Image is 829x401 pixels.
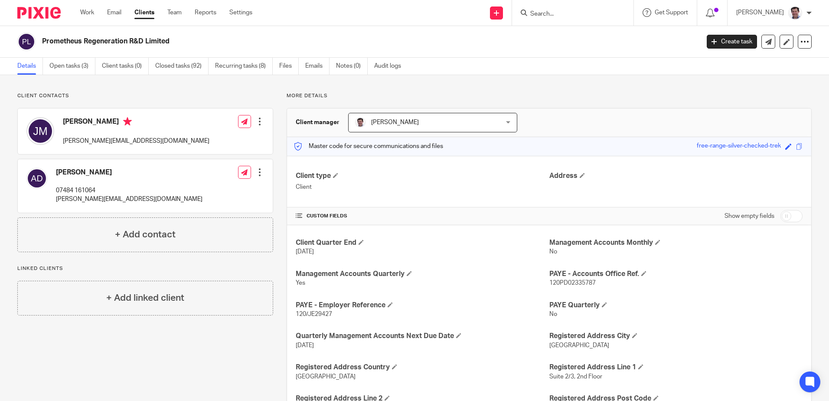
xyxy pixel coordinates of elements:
i: Primary [123,117,132,126]
img: Facebook%20Profile%20picture%20(2).jpg [355,117,366,128]
h4: Registered Address City [549,332,803,341]
h2: Prometheus Regeneration R&D Limited [42,37,563,46]
img: svg%3E [17,33,36,51]
a: Recurring tasks (8) [215,58,273,75]
span: [PERSON_NAME] [371,119,419,125]
span: No [549,311,557,317]
span: [GEOGRAPHIC_DATA] [549,342,609,348]
h4: [PERSON_NAME] [56,168,202,177]
h4: Client Quarter End [296,238,549,247]
a: Files [279,58,299,75]
label: Show empty fields [725,212,774,220]
a: Email [107,8,121,17]
a: Create task [707,35,757,49]
p: Client contacts [17,92,273,99]
span: 120/JE29427 [296,311,332,317]
h4: Registered Address Country [296,363,549,372]
h3: Client manager [296,118,339,127]
span: Yes [296,280,305,286]
h4: PAYE Quarterly [549,301,803,310]
a: Closed tasks (92) [155,58,209,75]
h4: Address [549,171,803,181]
p: Linked clients [17,265,273,272]
a: Client tasks (0) [102,58,149,75]
input: Search [529,10,607,18]
a: Work [80,8,94,17]
h4: Client type [296,171,549,181]
a: Team [167,8,182,17]
div: free-range-silver-checked-trek [697,141,781,151]
p: More details [287,92,812,99]
a: Reports [195,8,216,17]
span: [GEOGRAPHIC_DATA] [296,374,356,380]
a: Notes (0) [336,58,368,75]
span: 120PD02335787 [549,280,596,286]
h4: PAYE - Employer Reference [296,301,549,310]
a: Clients [134,8,154,17]
a: Emails [305,58,330,75]
p: [PERSON_NAME][EMAIL_ADDRESS][DOMAIN_NAME] [63,137,209,145]
h4: PAYE - Accounts Office Ref. [549,270,803,279]
p: [PERSON_NAME][EMAIL_ADDRESS][DOMAIN_NAME] [56,195,202,204]
span: Suite 2/3, 2nd Floor [549,374,602,380]
p: 07484 161064 [56,186,202,195]
a: Details [17,58,43,75]
h4: [PERSON_NAME] [63,117,209,128]
span: [DATE] [296,249,314,255]
img: svg%3E [26,117,54,145]
span: Get Support [655,10,688,16]
a: Audit logs [374,58,408,75]
p: [PERSON_NAME] [736,8,784,17]
h4: Quarterly Management Accounts Next Due Date [296,332,549,341]
p: Master code for secure communications and files [294,142,443,151]
h4: Management Accounts Quarterly [296,270,549,279]
span: [DATE] [296,342,314,348]
img: svg%3E [26,168,47,189]
h4: + Add linked client [106,291,184,305]
h4: Management Accounts Monthly [549,238,803,247]
h4: Registered Address Line 1 [549,363,803,372]
a: Open tasks (3) [49,58,95,75]
h4: + Add contact [115,228,176,241]
a: Settings [229,8,252,17]
img: Facebook%20Profile%20picture%20(2).jpg [788,6,802,20]
h4: CUSTOM FIELDS [296,213,549,220]
p: Client [296,183,549,191]
span: No [549,249,557,255]
img: Pixie [17,7,61,19]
